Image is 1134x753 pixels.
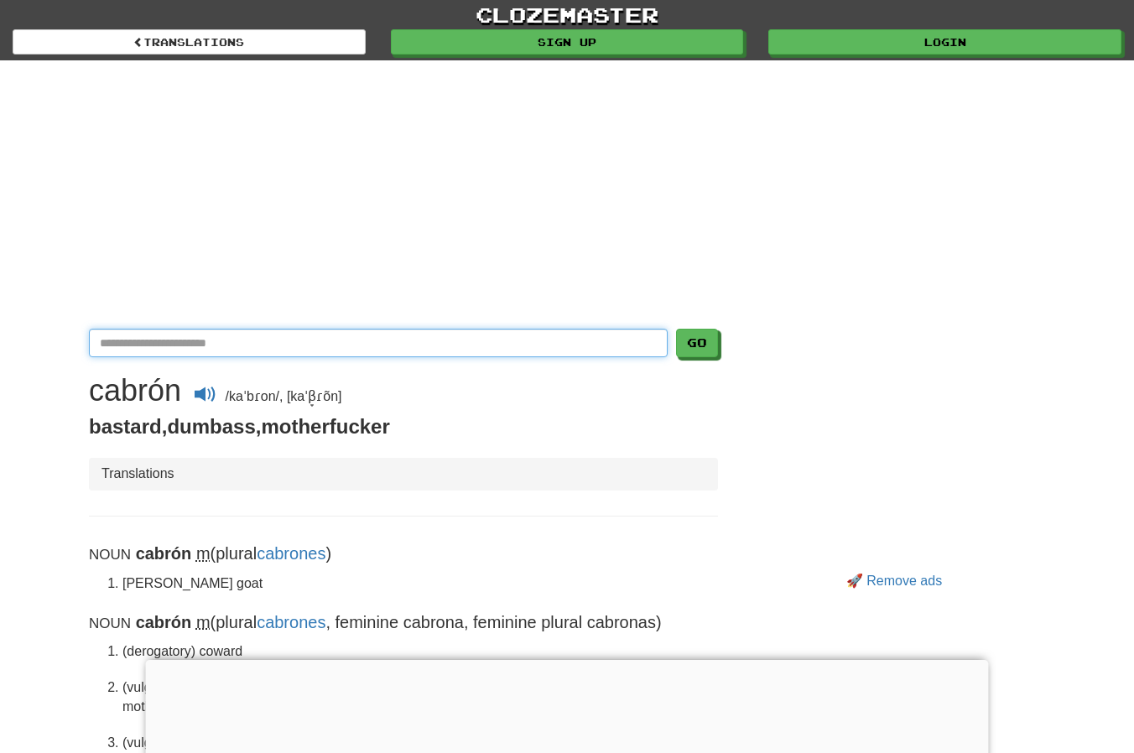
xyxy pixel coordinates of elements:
[89,542,718,566] p: (plural )
[846,574,942,588] a: 🚀 Remove ads
[257,613,325,631] a: cabrones
[89,615,131,631] small: Noun
[391,29,744,55] a: Sign up
[89,374,718,413] div: /kaˈbɾon/, [kaˈβ̞ɾõn]
[196,544,211,563] abbr: masculine gender
[89,77,1045,312] iframe: Advertisement
[136,613,192,631] strong: cabrón
[13,29,366,55] a: Translations
[89,413,718,441] p: , ,
[122,678,718,717] li: (vulgar, derogatory, [GEOGRAPHIC_DATA], [GEOGRAPHIC_DATA], [US_STATE]) bastard, motherfucker (com...
[89,329,668,357] input: Translate Spanish-English
[122,574,718,594] li: [PERSON_NAME] goat
[89,373,181,408] h1: cabrón
[89,415,162,438] span: bastard
[89,547,131,563] small: Noun
[676,329,718,357] button: Go
[196,613,211,631] abbr: masculine gender
[89,610,718,635] p: (plural , feminine cabrona, feminine plural cabronas)
[167,415,255,438] span: dumbass
[122,734,718,753] li: (vulgar, derogatory, [GEOGRAPHIC_DATA], [US_STATE], [GEOGRAPHIC_DATA]) cuckold
[743,329,1045,563] iframe: Advertisement
[136,544,192,563] strong: cabrón
[261,415,389,438] span: motherfucker
[768,29,1121,55] a: Login
[122,642,718,662] li: (derogatory) coward
[185,382,226,413] button: Play audio cabrón
[257,544,325,563] a: cabrones
[101,465,174,484] li: Translations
